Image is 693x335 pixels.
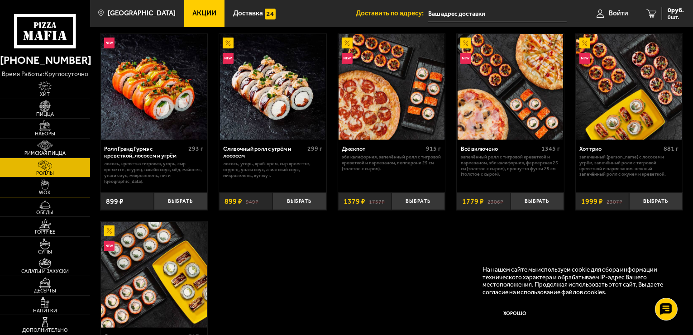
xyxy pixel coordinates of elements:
span: [GEOGRAPHIC_DATA] [108,10,176,17]
span: 1999 ₽ [581,198,603,205]
a: АкционныйНовинкаДжекпот [338,34,445,140]
span: 899 ₽ [225,198,242,205]
span: 0 шт. [668,14,684,20]
span: 915 г [426,145,441,153]
img: Сливочный ролл с угрём и лососем [220,34,326,140]
button: Выбрать [272,192,326,210]
input: Ваш адрес доставки [428,5,567,22]
span: Акции [192,10,216,17]
p: лосось, креветка тигровая, угорь, Сыр креметте, огурец, васаби соус, мёд, майонез, унаги соус, ми... [104,161,203,184]
img: Совершенная классика [101,222,207,328]
button: Выбрать [629,192,683,210]
p: Запечённый ролл с тигровой креветкой и пармезаном, Эби Калифорния, Фермерская 25 см (толстое с сы... [461,154,560,177]
img: Акционный [579,38,590,48]
div: Джекпот [342,145,424,152]
img: Новинка [223,53,234,64]
span: Доставить по адресу: [356,10,428,17]
img: Новинка [104,241,115,252]
button: Хорошо [483,303,548,325]
img: Новинка [342,53,353,64]
a: АкционныйНовинкаХот трио [576,34,683,140]
p: Запеченный [PERSON_NAME] с лососем и угрём, Запечённый ролл с тигровой креветкой и пармезаном, Не... [579,154,679,177]
span: 1779 ₽ [462,198,484,205]
span: Доставка [233,10,263,17]
p: лосось, угорь, краб-крем, Сыр креметте, огурец, унаги соус, азиатский соус, микрозелень, кунжут. [223,161,322,178]
img: Акционный [342,38,353,48]
img: Ролл Гранд Гурмэ с креветкой, лососем и угрём [101,34,207,140]
a: НовинкаРолл Гранд Гурмэ с креветкой, лососем и угрём [100,34,208,140]
div: Сливочный ролл с угрём и лососем [223,145,305,159]
s: 2306 ₽ [487,198,503,205]
div: Ролл Гранд Гурмэ с креветкой, лососем и угрём [104,145,186,159]
img: Джекпот [339,34,444,140]
s: 2307 ₽ [607,198,622,205]
button: Выбрать [511,192,564,210]
p: Эби Калифорния, Запечённый ролл с тигровой креветкой и пармезаном, Пепперони 25 см (толстое с сыр... [342,154,441,172]
img: Новинка [104,38,115,48]
div: Всё включено [461,145,539,152]
img: Акционный [223,38,234,48]
button: Выбрать [154,192,207,210]
button: Выбрать [392,192,445,210]
img: Акционный [104,225,115,236]
img: Новинка [579,53,590,64]
a: АкционныйНовинкаСовершенная классика [100,222,208,328]
p: На нашем сайте мы используем cookie для сбора информации технического характера и обрабатываем IP... [483,266,670,296]
span: 299 г [307,145,322,153]
span: 881 г [664,145,679,153]
span: 1379 ₽ [344,198,365,205]
s: 1757 ₽ [369,198,385,205]
img: Всё включено [458,34,564,140]
a: АкционныйНовинкаСливочный ролл с угрём и лососем [219,34,326,140]
div: Хот трио [579,145,661,152]
img: Хот трио [576,34,682,140]
span: Войти [609,10,628,17]
img: Новинка [460,53,471,64]
img: 15daf4d41897b9f0e9f617042186c801.svg [265,9,276,19]
span: 899 ₽ [106,198,124,205]
img: Акционный [460,38,471,48]
span: 0 руб. [668,7,684,14]
span: 1345 г [541,145,560,153]
s: 949 ₽ [246,198,258,205]
span: 293 г [188,145,203,153]
a: АкционныйНовинкаВсё включено [457,34,564,140]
